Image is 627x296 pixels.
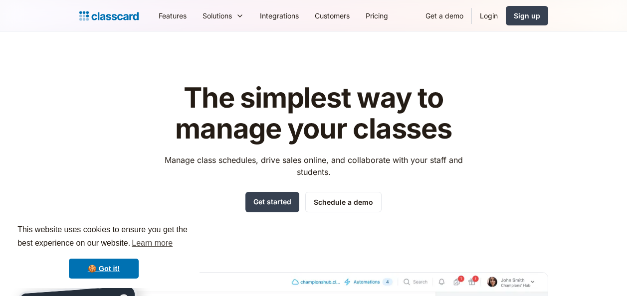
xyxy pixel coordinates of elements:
[151,4,195,27] a: Features
[79,9,139,23] a: home
[203,10,232,21] div: Solutions
[8,214,200,288] div: cookieconsent
[305,192,382,212] a: Schedule a demo
[472,4,506,27] a: Login
[252,4,307,27] a: Integrations
[358,4,396,27] a: Pricing
[155,83,472,144] h1: The simplest way to manage your classes
[506,6,548,25] a: Sign up
[17,224,190,251] span: This website uses cookies to ensure you get the best experience on our website.
[514,10,540,21] div: Sign up
[155,154,472,178] p: Manage class schedules, drive sales online, and collaborate with your staff and students.
[69,259,139,279] a: dismiss cookie message
[130,236,174,251] a: learn more about cookies
[418,4,471,27] a: Get a demo
[195,4,252,27] div: Solutions
[245,192,299,212] a: Get started
[307,4,358,27] a: Customers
